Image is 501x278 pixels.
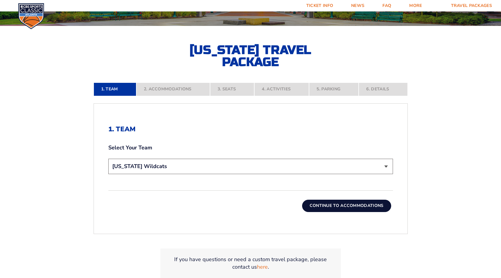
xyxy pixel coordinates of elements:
p: If you have questions or need a custom travel package, please contact us . [168,256,334,271]
label: Select Your Team [108,144,393,151]
a: here [257,263,268,271]
h2: 1. Team [108,125,393,133]
h2: [US_STATE] Travel Package [184,44,317,68]
img: CBS Sports Classic [18,3,44,29]
button: Continue To Accommodations [302,200,391,212]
